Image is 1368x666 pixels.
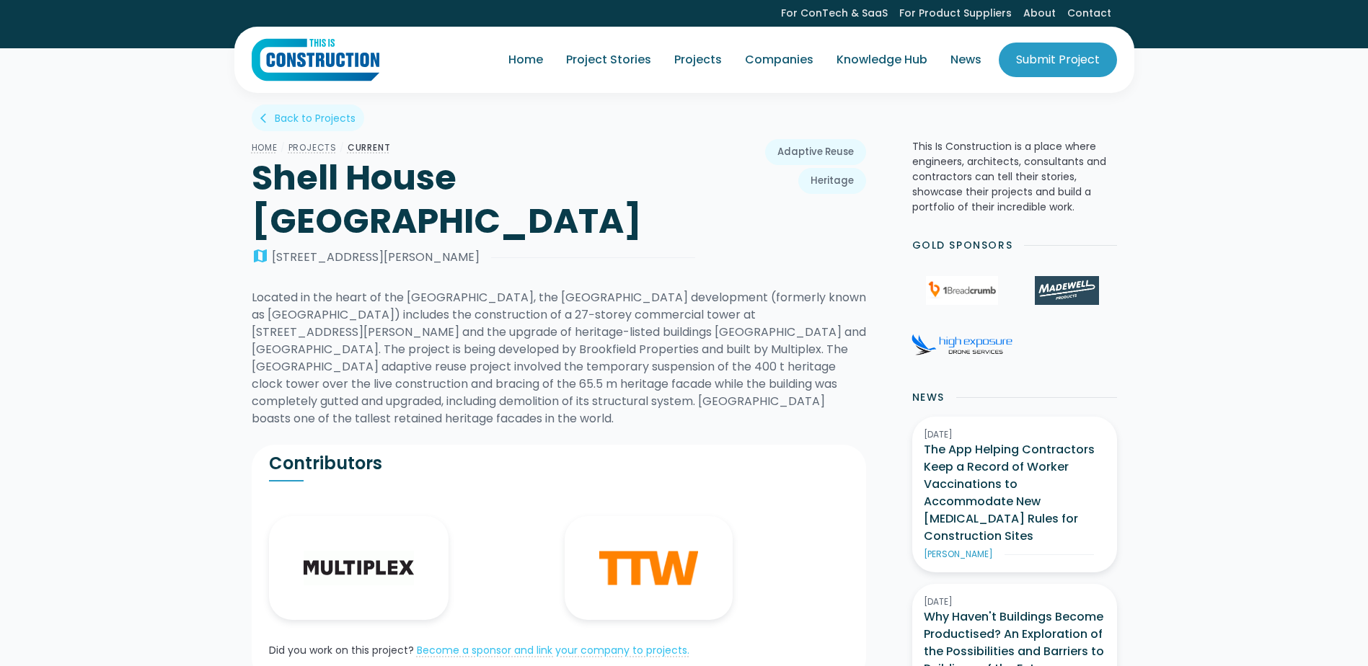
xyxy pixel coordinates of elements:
a: arrow_back_iosBack to Projects [252,105,364,131]
a: Heritage [798,168,866,194]
a: [DATE]The App Helping Contractors Keep a Record of Worker Vaccinations to Accommodate New [MEDICA... [912,417,1117,572]
img: This Is Construction Logo [252,38,379,81]
img: High Exposure [912,334,1012,355]
h2: Contributors [269,453,559,474]
div: [PERSON_NAME] [924,548,993,561]
a: Companies [733,40,825,80]
a: Projects [663,40,733,80]
a: Project Stories [555,40,663,80]
a: Knowledge Hub [825,40,939,80]
h3: The App Helping Contractors Keep a Record of Worker Vaccinations to Accommodate New [MEDICAL_DATA... [924,441,1106,545]
a: CURRENT [348,141,391,154]
div: [DATE] [924,595,1106,608]
div: arrow_back_ios [260,111,272,125]
h1: Shell House [GEOGRAPHIC_DATA] [252,156,695,243]
div: map [252,249,269,266]
div: Located in the heart of the [GEOGRAPHIC_DATA], the [GEOGRAPHIC_DATA] development (formerly known ... [252,289,866,427]
a: Adaptive Reuse [765,139,866,165]
a: home [252,38,379,81]
p: This Is Construction is a place where engineers, architects, consultants and contractors can tell... [912,139,1117,215]
img: Taylor Thomson Whitting [599,551,698,585]
div: [STREET_ADDRESS][PERSON_NAME] [272,249,480,266]
a: News [939,40,993,80]
div: Back to Projects [275,111,356,125]
img: Madewell Products [1035,276,1098,305]
img: Multiplex [304,551,415,585]
div: / [278,139,288,156]
a: Become a sponsor and link your company to projects. [417,643,689,657]
img: 1Breadcrumb [926,276,998,305]
div: [DATE] [924,428,1106,441]
h2: Gold Sponsors [912,238,1013,253]
a: Projects [288,141,337,154]
a: Submit Project [999,43,1117,77]
h2: News [912,390,945,405]
a: Home [497,40,555,80]
div: Submit Project [1016,51,1100,68]
a: Home [252,141,278,154]
div: Did you work on this project? [269,643,414,658]
div: / [337,139,348,156]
